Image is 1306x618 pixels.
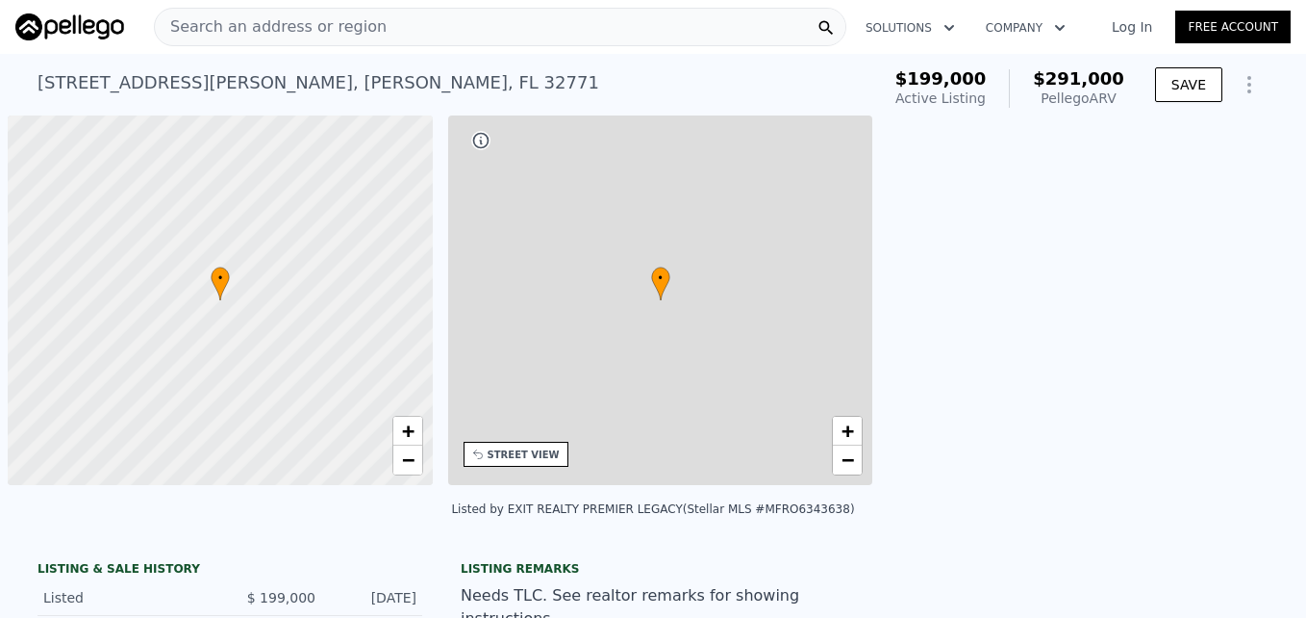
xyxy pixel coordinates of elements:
[393,417,422,446] a: Zoom in
[895,68,987,89] span: $199,000
[833,446,862,475] a: Zoom out
[488,448,560,462] div: STREET VIEW
[38,561,422,580] div: LISTING & SALE HISTORY
[211,267,230,300] div: •
[651,270,670,287] span: •
[451,502,854,516] div: Listed by EXIT REALTY PREMIER LEGACY (Stellar MLS #MFRO6343638)
[155,15,387,39] span: Search an address or region
[1033,89,1124,108] div: Pellego ARV
[43,588,214,607] div: Listed
[833,417,862,446] a: Zoom in
[970,11,1081,45] button: Company
[895,90,986,106] span: Active Listing
[331,588,416,607] div: [DATE]
[1175,11,1291,43] a: Free Account
[1155,67,1222,102] button: SAVE
[461,561,845,577] div: Listing remarks
[211,270,230,287] span: •
[401,419,414,443] span: +
[401,448,414,472] span: −
[841,448,854,472] span: −
[1089,17,1175,37] a: Log In
[651,267,670,300] div: •
[1033,68,1124,89] span: $291,000
[1230,65,1268,104] button: Show Options
[393,446,422,475] a: Zoom out
[850,11,970,45] button: Solutions
[38,69,599,96] div: [STREET_ADDRESS][PERSON_NAME] , [PERSON_NAME] , FL 32771
[15,13,124,40] img: Pellego
[841,419,854,443] span: +
[247,590,315,605] span: $ 199,000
